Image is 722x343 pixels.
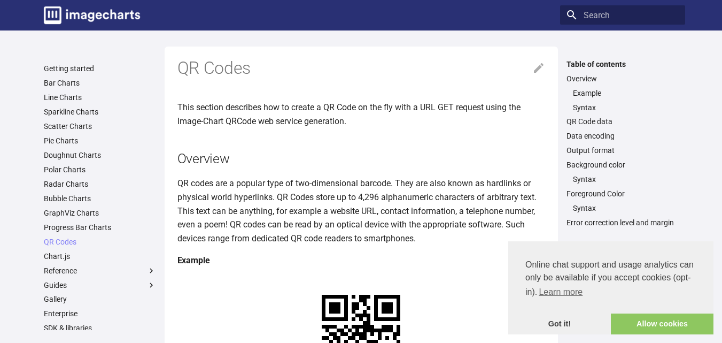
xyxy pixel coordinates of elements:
[44,150,156,160] a: Doughnut Charts
[44,194,156,203] a: Bubble Charts
[566,131,679,141] a: Data encoding
[44,64,156,73] a: Getting started
[44,280,156,290] label: Guides
[44,309,156,318] a: Enterprise
[44,78,156,88] a: Bar Charts
[44,237,156,247] a: QR Codes
[560,5,685,25] input: Search
[573,203,679,213] a: Syntax
[573,174,679,184] a: Syntax
[44,323,156,333] a: SDK & libraries
[566,174,679,184] nav: Background color
[44,179,156,189] a: Radar Charts
[44,121,156,131] a: Scatter Charts
[566,117,679,126] a: QR Code data
[566,146,679,155] a: Output format
[566,203,679,213] nav: Foreground Color
[44,93,156,102] a: Line Charts
[44,208,156,218] a: GraphViz Charts
[573,103,679,112] a: Syntax
[611,314,713,335] a: allow cookies
[560,59,685,228] nav: Table of contents
[560,59,685,69] label: Table of contents
[177,254,545,268] h4: Example
[177,149,545,168] h2: Overview
[44,6,140,24] img: logo
[508,241,713,334] div: cookieconsent
[177,101,545,128] p: This section describes how to create a QR Code on the fly with a URL GET request using the Image-...
[508,314,611,335] a: dismiss cookie message
[566,74,679,83] a: Overview
[177,177,545,245] p: QR codes are a popular type of two-dimensional barcode. They are also known as hardlinks or physi...
[525,258,696,300] span: Online chat support and usage analytics can only be available if you accept cookies (opt-in).
[177,57,545,80] h1: QR Codes
[40,2,144,28] a: Image-Charts documentation
[44,251,156,261] a: Chart.js
[44,107,156,117] a: Sparkline Charts
[566,88,679,112] nav: Overview
[44,223,156,232] a: Progress Bar Charts
[566,189,679,199] a: Foreground Color
[537,284,584,300] a: learn more about cookies
[566,160,679,170] a: Background color
[44,136,156,146] a: Pie Charts
[44,165,156,174] a: Polar Charts
[573,88,679,98] a: Example
[566,218,679,227] a: Error correction level and margin
[44,266,156,276] label: Reference
[44,294,156,304] a: Gallery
